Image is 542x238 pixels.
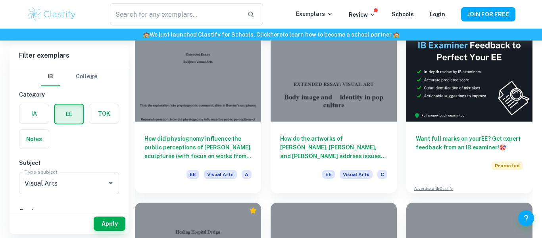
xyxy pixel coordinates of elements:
[41,67,60,86] button: IB
[19,159,119,167] h6: Subject
[135,27,261,193] a: How did physiognomy influence the public perceptions of [PERSON_NAME] sculptures (with focus on w...
[392,11,414,17] a: Schools
[430,11,445,17] a: Login
[143,31,150,38] span: 🏫
[55,104,83,124] button: EE
[25,168,58,175] label: Type a subject
[492,161,523,170] span: Promoted
[406,27,532,193] a: Want full marks on yourEE? Get expert feedback from an IB examiner!PromotedAdvertise with Clastify
[414,186,453,192] a: Advertise with Clastify
[110,3,241,25] input: Search for any exemplars...
[518,210,534,226] button: Help and Feedback
[270,31,283,38] a: here
[19,104,49,123] button: IA
[340,170,373,179] span: Visual Arts
[406,27,532,122] img: Thumbnail
[41,67,97,86] div: Filter type choice
[242,170,252,179] span: A
[204,170,237,179] span: Visual Arts
[105,178,116,189] button: Open
[76,67,97,86] button: College
[499,144,506,151] span: 🎯
[19,90,119,99] h6: Category
[89,104,119,123] button: TOK
[393,31,400,38] span: 🏫
[249,207,257,215] div: Premium
[377,170,387,179] span: C
[2,30,540,39] h6: We just launched Clastify for Schools. Click to learn how to become a school partner.
[322,170,335,179] span: EE
[10,45,129,67] h6: Filter exemplars
[416,134,523,152] h6: Want full marks on your EE ? Get expert feedback from an IB examiner!
[94,217,125,231] button: Apply
[271,27,397,193] a: How do the artworks of [PERSON_NAME], [PERSON_NAME], and [PERSON_NAME] address issues of body ima...
[144,134,252,161] h6: How did physiognomy influence the public perceptions of [PERSON_NAME] sculptures (with focus on w...
[186,170,199,179] span: EE
[461,7,515,21] button: JOIN FOR FREE
[19,207,119,216] h6: Grade
[296,10,333,18] p: Exemplars
[27,6,77,22] img: Clastify logo
[280,134,387,161] h6: How do the artworks of [PERSON_NAME], [PERSON_NAME], and [PERSON_NAME] address issues of body ima...
[349,10,376,19] p: Review
[19,130,49,149] button: Notes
